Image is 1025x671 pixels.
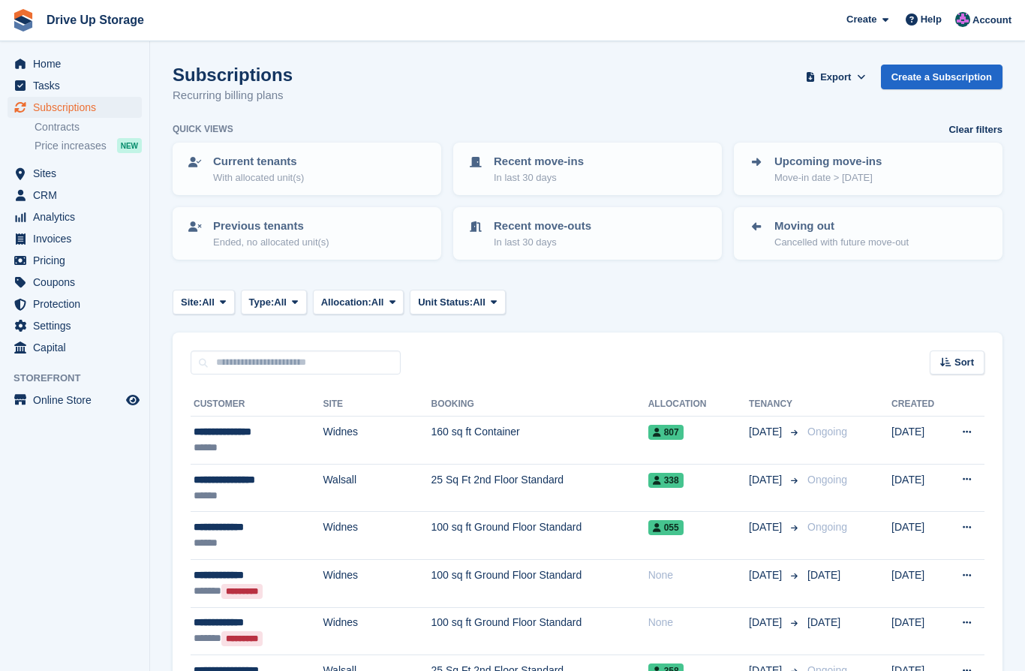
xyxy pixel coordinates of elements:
[173,65,293,85] h1: Subscriptions
[494,153,584,170] p: Recent move-ins
[8,390,142,411] a: menu
[948,122,1002,137] a: Clear filters
[117,138,142,153] div: NEW
[807,521,847,533] span: Ongoing
[33,250,123,271] span: Pricing
[494,170,584,185] p: In last 30 days
[35,137,142,154] a: Price increases NEW
[891,417,945,465] td: [DATE]
[807,616,840,628] span: [DATE]
[749,615,785,630] span: [DATE]
[803,65,869,89] button: Export
[494,235,591,250] p: In last 30 days
[213,218,329,235] p: Previous tenants
[807,426,847,438] span: Ongoing
[648,615,749,630] div: None
[33,390,123,411] span: Online Store
[774,218,909,235] p: Moving out
[881,65,1002,89] a: Create a Subscription
[33,163,123,184] span: Sites
[33,75,123,96] span: Tasks
[891,607,945,655] td: [DATE]
[648,473,684,488] span: 338
[33,337,123,358] span: Capital
[774,170,882,185] p: Move-in date > [DATE]
[33,53,123,74] span: Home
[955,12,970,27] img: Andy
[173,122,233,136] h6: Quick views
[33,185,123,206] span: CRM
[213,153,304,170] p: Current tenants
[249,295,275,310] span: Type:
[35,120,142,134] a: Contracts
[313,290,404,314] button: Allocation: All
[921,12,942,27] span: Help
[323,607,431,655] td: Widnes
[735,209,1001,258] a: Moving out Cancelled with future move-out
[33,228,123,249] span: Invoices
[972,13,1011,28] span: Account
[648,567,749,583] div: None
[8,206,142,227] a: menu
[371,295,384,310] span: All
[124,391,142,409] a: Preview store
[431,512,648,560] td: 100 sq ft Ground Floor Standard
[8,185,142,206] a: menu
[8,272,142,293] a: menu
[735,144,1001,194] a: Upcoming move-ins Move-in date > [DATE]
[8,75,142,96] a: menu
[648,520,684,535] span: 055
[891,464,945,512] td: [DATE]
[418,295,473,310] span: Unit Status:
[33,206,123,227] span: Analytics
[807,569,840,581] span: [DATE]
[33,272,123,293] span: Coupons
[174,209,440,258] a: Previous tenants Ended, no allocated unit(s)
[431,417,648,465] td: 160 sq ft Container
[173,290,235,314] button: Site: All
[648,425,684,440] span: 807
[431,607,648,655] td: 100 sq ft Ground Floor Standard
[8,337,142,358] a: menu
[807,474,847,486] span: Ongoing
[891,559,945,607] td: [DATE]
[749,424,785,440] span: [DATE]
[774,153,882,170] p: Upcoming move-ins
[891,512,945,560] td: [DATE]
[41,8,150,32] a: Drive Up Storage
[431,559,648,607] td: 100 sq ft Ground Floor Standard
[8,293,142,314] a: menu
[323,464,431,512] td: Walsall
[12,9,35,32] img: stora-icon-8386f47178a22dfd0bd8f6a31ec36ba5ce8667c1dd55bd0f319d3a0aa187defe.svg
[954,355,974,370] span: Sort
[323,393,431,417] th: Site
[181,295,202,310] span: Site:
[749,567,785,583] span: [DATE]
[213,170,304,185] p: With allocated unit(s)
[749,393,801,417] th: Tenancy
[846,12,876,27] span: Create
[494,218,591,235] p: Recent move-outs
[323,512,431,560] td: Widnes
[321,295,371,310] span: Allocation:
[8,315,142,336] a: menu
[274,295,287,310] span: All
[33,97,123,118] span: Subscriptions
[173,87,293,104] p: Recurring billing plans
[774,235,909,250] p: Cancelled with future move-out
[323,559,431,607] td: Widnes
[648,393,749,417] th: Allocation
[35,139,107,153] span: Price increases
[749,472,785,488] span: [DATE]
[431,393,648,417] th: Booking
[891,393,945,417] th: Created
[174,144,440,194] a: Current tenants With allocated unit(s)
[33,293,123,314] span: Protection
[8,53,142,74] a: menu
[455,144,720,194] a: Recent move-ins In last 30 days
[473,295,485,310] span: All
[213,235,329,250] p: Ended, no allocated unit(s)
[191,393,323,417] th: Customer
[8,163,142,184] a: menu
[33,315,123,336] span: Settings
